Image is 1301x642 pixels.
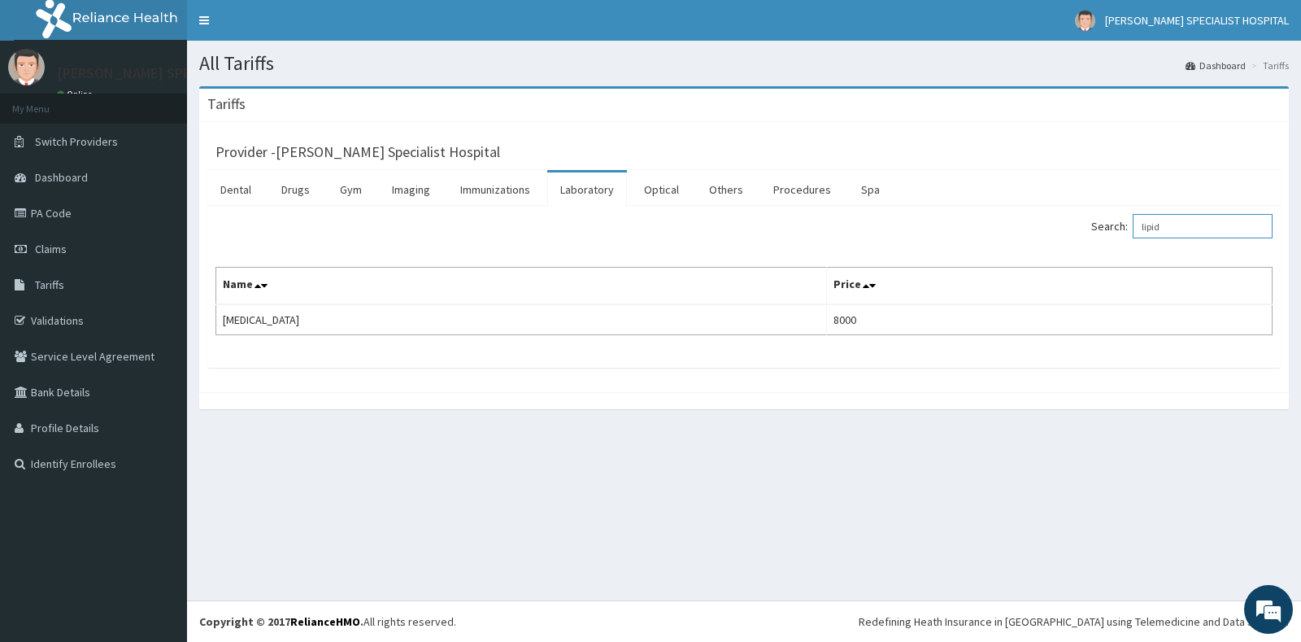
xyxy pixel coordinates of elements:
td: [MEDICAL_DATA] [216,304,827,335]
img: User Image [1075,11,1095,31]
footer: All rights reserved. [187,601,1301,642]
img: User Image [8,49,45,85]
span: Dashboard [35,170,88,185]
h3: Provider - [PERSON_NAME] Specialist Hospital [215,145,500,159]
a: Spa [848,173,893,207]
td: 8000 [826,304,1272,335]
input: Search: [1133,214,1273,238]
div: Chat with us now [85,91,273,112]
textarea: Type your message and hit 'Enter' [8,444,310,501]
label: Search: [1091,214,1273,238]
span: Tariffs [35,277,64,292]
a: Online [57,89,96,100]
a: Dental [207,173,264,207]
span: We're online! [94,205,224,369]
a: Drugs [268,173,323,207]
a: Procedures [760,173,844,207]
span: Switch Providers [35,134,118,149]
a: Laboratory [547,173,627,207]
img: d_794563401_company_1708531726252_794563401 [30,81,66,122]
div: Redefining Heath Insurance in [GEOGRAPHIC_DATA] using Telemedicine and Data Science! [859,614,1289,630]
h3: Tariffs [207,97,246,111]
a: Imaging [379,173,443,207]
h1: All Tariffs [199,53,1289,74]
span: [PERSON_NAME] SPECIALIST HOSPITAL [1105,13,1289,28]
a: Dashboard [1186,59,1246,72]
a: Others [696,173,756,207]
th: Price [826,268,1272,305]
li: Tariffs [1247,59,1289,72]
a: Optical [631,173,692,207]
strong: Copyright © 2017 . [199,614,363,629]
a: RelianceHMO [290,614,360,629]
div: Minimize live chat window [267,8,306,47]
span: Claims [35,242,67,256]
th: Name [216,268,827,305]
a: Immunizations [447,173,543,207]
a: Gym [327,173,375,207]
p: [PERSON_NAME] SPECIALIST HOSPITAL [57,66,306,81]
